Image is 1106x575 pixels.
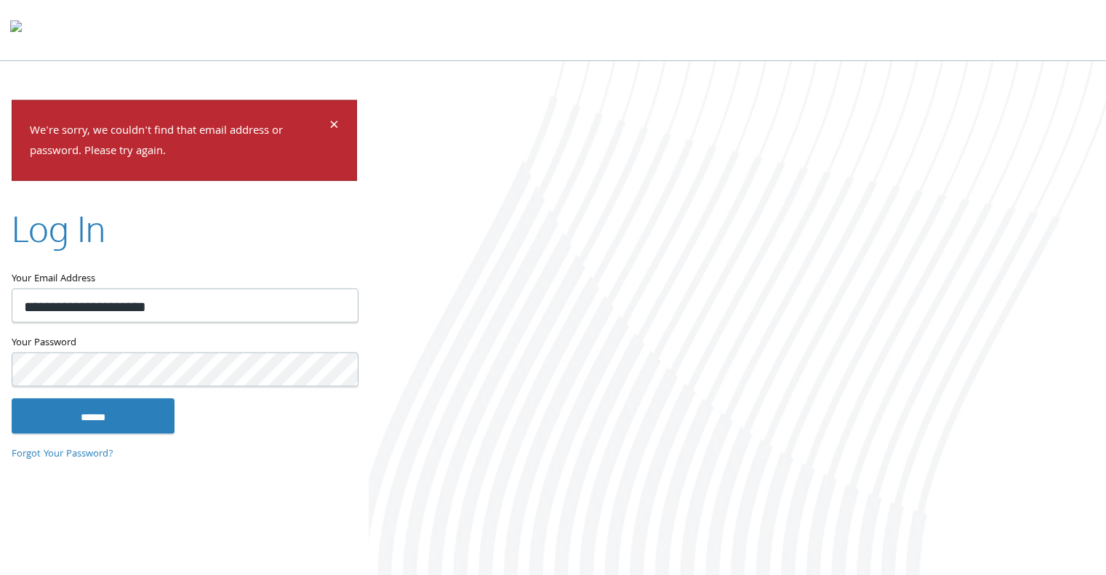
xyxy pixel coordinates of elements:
a: Forgot Your Password? [12,446,113,462]
span: × [329,112,339,140]
h2: Log In [12,204,105,253]
label: Your Password [12,334,357,353]
img: todyl-logo-dark.svg [10,15,22,44]
button: Dismiss alert [329,118,339,135]
p: We're sorry, we couldn't find that email address or password. Please try again. [30,121,327,163]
